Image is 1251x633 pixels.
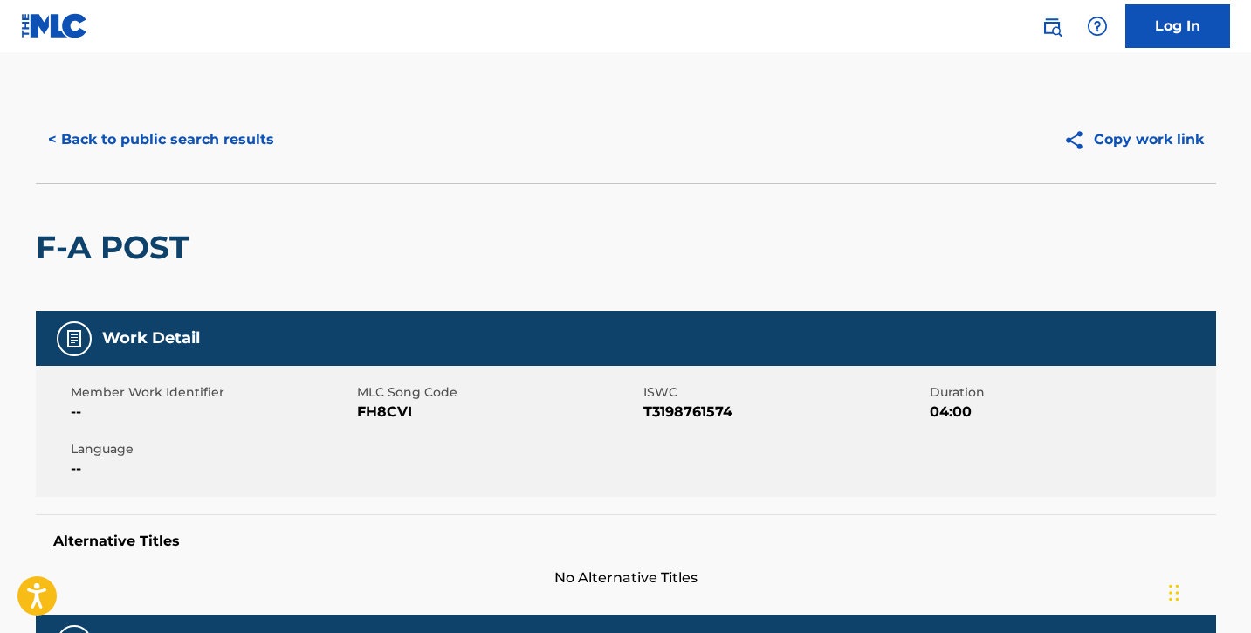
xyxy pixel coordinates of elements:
a: Public Search [1034,9,1069,44]
span: ISWC [643,383,925,402]
img: Copy work link [1063,129,1094,151]
span: -- [71,402,353,423]
span: 04:00 [930,402,1212,423]
iframe: Chat Widget [1164,549,1251,633]
span: T3198761574 [643,402,925,423]
a: Log In [1125,4,1230,48]
span: No Alternative Titles [36,568,1216,588]
span: MLC Song Code [357,383,639,402]
img: Work Detail [64,328,85,349]
span: Member Work Identifier [71,383,353,402]
img: MLC Logo [21,13,88,38]
h5: Alternative Titles [53,533,1199,550]
button: < Back to public search results [36,118,286,162]
img: help [1087,16,1108,37]
span: Language [71,440,353,458]
span: Duration [930,383,1212,402]
span: FH8CVI [357,402,639,423]
img: search [1041,16,1062,37]
div: Help [1080,9,1115,44]
h5: Work Detail [102,328,200,348]
button: Copy work link [1051,118,1216,162]
h2: F-A POST [36,228,197,267]
div: Drag [1169,567,1179,619]
span: -- [71,458,353,479]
